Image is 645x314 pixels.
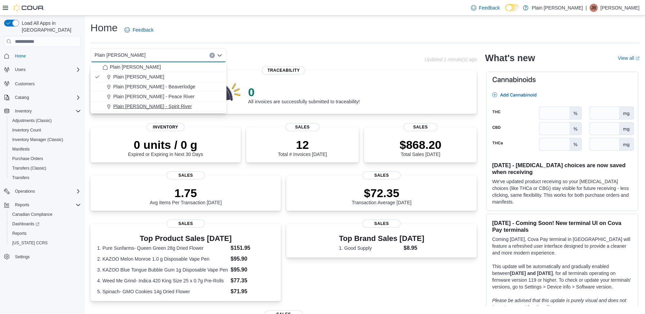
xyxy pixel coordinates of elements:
p: $868.20 [400,138,441,152]
span: Home [15,53,26,59]
p: Updated 1 minute(s) ago [424,57,477,62]
a: Dashboards [10,220,42,228]
button: Users [12,66,28,74]
span: Inventory Manager (Classic) [10,136,81,144]
p: 12 [278,138,327,152]
dt: 1. Pure Sunfarms- Queen Green 28g Dried Flower [97,245,228,251]
span: Users [15,67,26,72]
button: Adjustments (Classic) [7,116,84,125]
dd: $71.95 [231,287,274,296]
a: Feedback [468,1,503,15]
div: Choose from the following options [90,62,226,111]
span: Settings [12,252,81,261]
span: Plain [PERSON_NAME] [95,51,146,59]
span: Plain [PERSON_NAME] - Spirit River [113,103,192,110]
p: This update will be automatically and gradually enabled between , for all terminals operating on ... [492,263,632,290]
span: Transfers (Classic) [12,165,46,171]
div: All invoices are successfully submitted to traceability! [248,85,360,104]
dt: 3. KAZOO Blue Tongue Bubble Gum 1g Disposable Vape Pen [97,266,228,273]
span: Transfers [12,175,29,180]
button: Customers [1,78,84,88]
button: Settings [1,252,84,262]
p: 0 [248,85,360,99]
span: Reports [12,201,81,209]
span: JB [591,4,596,12]
nav: Complex example [4,48,81,279]
span: Catalog [12,93,81,102]
span: Feedback [133,27,153,33]
button: Catalog [12,93,32,102]
strong: [DATE] and [DATE] [510,271,553,276]
a: Dashboards [7,219,84,229]
a: View allExternal link [618,55,640,61]
span: Transfers [10,174,81,182]
a: Inventory Count [10,126,44,134]
p: We've updated product receiving so your [MEDICAL_DATA] choices (like THCa or CBG) stay visible fo... [492,178,632,205]
a: Customers [12,80,37,88]
span: Dashboards [10,220,81,228]
span: Home [12,52,81,60]
span: Dashboards [12,221,39,227]
span: Sales [362,171,401,179]
button: Plain [PERSON_NAME] [90,72,226,82]
div: Transaction Average [DATE] [352,186,412,205]
dd: $8.95 [404,244,424,252]
p: Coming [DATE], Cova Pay terminal in [GEOGRAPHIC_DATA] will feature a refreshed user interface des... [492,236,632,256]
button: Operations [12,187,38,195]
h2: What's new [485,53,535,64]
a: Settings [12,253,32,261]
h3: Top Product Sales [DATE] [97,234,274,243]
button: Plain [PERSON_NAME] - Peace River [90,92,226,102]
button: Plain [PERSON_NAME] [90,62,226,72]
h3: [DATE] - [MEDICAL_DATA] choices are now saved when receiving [492,162,632,175]
div: Jen Boyd [590,4,598,12]
h1: Home [90,21,118,35]
span: Washington CCRS [10,239,81,247]
a: Transfers [10,174,32,182]
button: Manifests [7,144,84,154]
span: Catalog [15,95,29,100]
span: Plain [PERSON_NAME] [110,64,161,70]
button: Inventory Manager (Classic) [7,135,84,144]
div: Avg Items Per Transaction [DATE] [150,186,222,205]
span: Reports [12,231,27,236]
span: Inventory Count [10,126,81,134]
button: Inventory [12,107,34,115]
span: Inventory [12,107,81,115]
span: Users [12,66,81,74]
button: Transfers (Classic) [7,163,84,173]
button: Inventory Count [7,125,84,135]
p: Plain [PERSON_NAME] [532,4,583,12]
button: Purchase Orders [7,154,84,163]
span: Manifests [10,145,81,153]
dd: $77.35 [231,277,274,285]
span: Plain [PERSON_NAME] - Beaverlodge [113,83,195,90]
h3: Top Brand Sales [DATE] [339,234,424,243]
span: Transfers (Classic) [10,164,81,172]
button: Plain [PERSON_NAME] - Spirit River [90,102,226,111]
button: [US_STATE] CCRS [7,238,84,248]
p: 1.75 [150,186,222,200]
span: Feedback [479,4,500,11]
span: Adjustments (Classic) [12,118,52,123]
a: Manifests [10,145,32,153]
a: Canadian Compliance [10,210,55,219]
span: Sales [404,123,437,131]
p: $72.35 [352,186,412,200]
div: Total Sales [DATE] [400,138,441,157]
a: Home [12,52,29,60]
p: [PERSON_NAME] [600,4,640,12]
a: Transfers (Classic) [10,164,49,172]
div: Total # Invoices [DATE] [278,138,327,157]
a: Reports [10,229,29,238]
div: Expired or Expiring in Next 30 Days [128,138,203,157]
span: [US_STATE] CCRS [12,240,48,246]
span: Sales [286,123,319,131]
span: Reports [10,229,81,238]
img: Cova [14,4,44,11]
svg: External link [635,56,640,60]
button: Users [1,65,84,74]
input: Dark Mode [505,4,520,11]
span: Adjustments (Classic) [10,117,81,125]
button: Home [1,51,84,61]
